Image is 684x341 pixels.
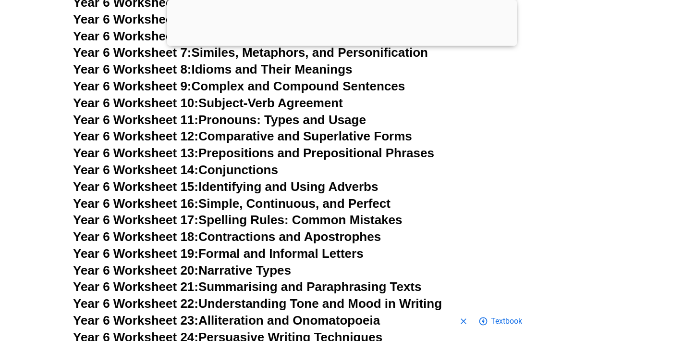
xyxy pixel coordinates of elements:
[73,96,198,110] span: Year 6 Worksheet 10:
[73,313,198,328] span: Year 6 Worksheet 23:
[73,146,198,160] span: Year 6 Worksheet 13:
[73,129,412,143] a: Year 6 Worksheet 12:Comparative and Superlative Forms
[73,45,192,60] span: Year 6 Worksheet 7:
[73,12,368,26] a: Year 6 Worksheet 5:Homophones and Homonyms
[73,179,198,194] span: Year 6 Worksheet 15:
[73,196,391,211] a: Year 6 Worksheet 16:Simple, Continuous, and Perfect
[519,232,684,341] iframe: Chat Widget
[73,29,192,43] span: Year 6 Worksheet 6:
[73,246,198,261] span: Year 6 Worksheet 19:
[491,311,522,330] span: Go to shopping options for Textbook
[73,45,428,60] a: Year 6 Worksheet 7:Similes, Metaphors, and Personification
[73,62,192,76] span: Year 6 Worksheet 8:
[73,229,381,244] a: Year 6 Worksheet 18:Contractions and Apostrophes
[459,316,468,326] svg: Close shopping anchor
[73,163,278,177] a: Year 6 Worksheet 14:Conjunctions
[73,296,198,311] span: Year 6 Worksheet 22:
[73,29,318,43] a: Year 6 Worksheet 6:Prefixes and Suffixes
[73,313,380,328] a: Year 6 Worksheet 23:Alliteration and Onomatopoeia
[73,163,198,177] span: Year 6 Worksheet 14:
[73,79,192,93] span: Year 6 Worksheet 9:
[73,79,405,93] a: Year 6 Worksheet 9:Complex and Compound Sentences
[73,129,198,143] span: Year 6 Worksheet 12:
[73,213,402,227] a: Year 6 Worksheet 17:Spelling Rules: Common Mistakes
[73,113,366,127] a: Year 6 Worksheet 11:Pronouns: Types and Usage
[73,213,198,227] span: Year 6 Worksheet 17:
[73,296,442,311] a: Year 6 Worksheet 22:Understanding Tone and Mood in Writing
[73,279,198,294] span: Year 6 Worksheet 21:
[73,62,352,76] a: Year 6 Worksheet 8:Idioms and Their Meanings
[73,12,192,26] span: Year 6 Worksheet 5:
[73,279,421,294] a: Year 6 Worksheet 21:Summarising and Paraphrasing Texts
[73,246,364,261] a: Year 6 Worksheet 19:Formal and Informal Letters
[73,179,378,194] a: Year 6 Worksheet 15:Identifying and Using Adverbs
[73,113,198,127] span: Year 6 Worksheet 11:
[73,229,198,244] span: Year 6 Worksheet 18:
[73,263,291,278] a: Year 6 Worksheet 20:Narrative Types
[73,263,198,278] span: Year 6 Worksheet 20:
[73,146,434,160] a: Year 6 Worksheet 13:Prepositions and Prepositional Phrases
[73,196,198,211] span: Year 6 Worksheet 16:
[73,96,343,110] a: Year 6 Worksheet 10:Subject-Verb Agreement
